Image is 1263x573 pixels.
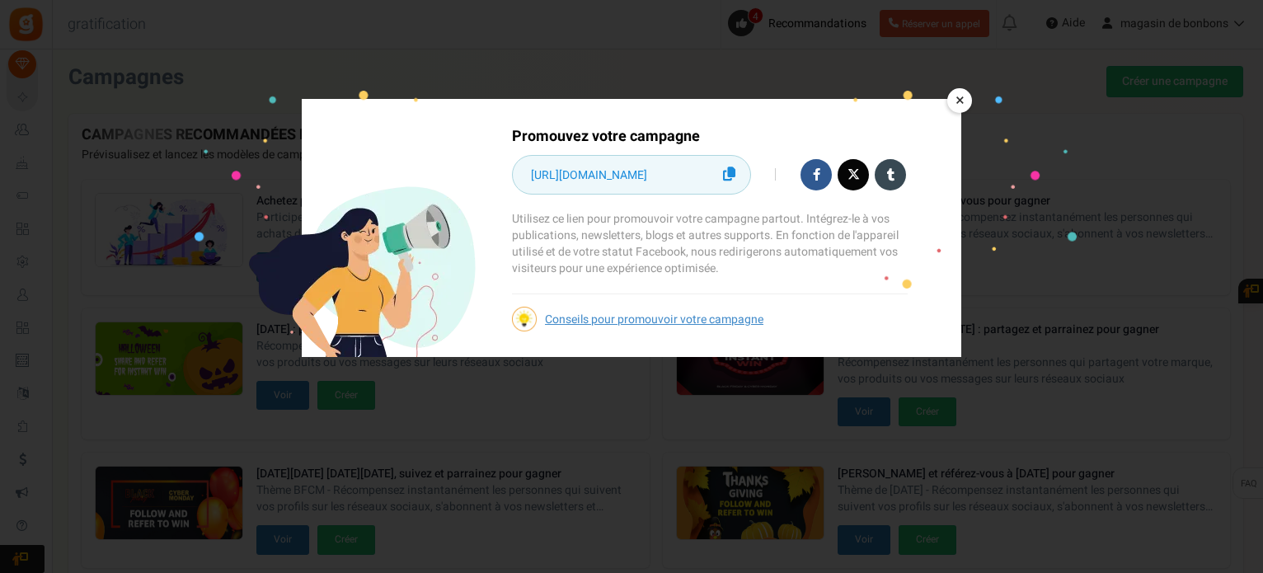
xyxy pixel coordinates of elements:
[545,311,763,328] a: Conseils pour promouvoir votre campagne
[512,125,700,148] font: Promouvez votre campagne
[240,186,476,358] img: Promouvoir
[955,88,965,112] font: ×
[512,210,899,277] font: Utilisez ce lien pour promouvoir votre campagne partout. Intégrez-le à vos publications, newslett...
